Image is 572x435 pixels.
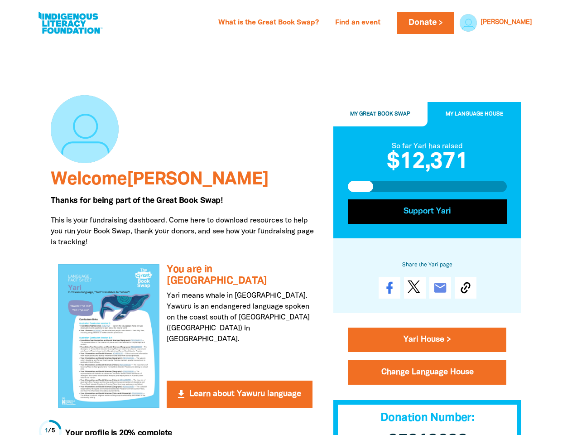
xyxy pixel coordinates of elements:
[404,277,426,299] a: Post
[176,389,187,400] i: get_app
[348,141,507,152] div: So far Yari has raised
[51,197,223,204] span: Thanks for being part of the Great Book Swap!
[213,16,324,30] a: What is the Great Book Swap?
[348,152,507,174] h2: $12,371
[350,112,410,117] span: My Great Book Swap
[429,277,451,299] a: email
[167,381,312,408] button: get_app Learn about Yawuru language
[397,12,454,34] a: Donate
[348,328,507,353] a: Yari House >
[379,277,400,299] a: Share
[455,277,476,299] button: Copy Link
[446,112,503,117] span: My Language House
[380,413,474,424] span: Donation Number:
[167,264,312,286] h3: You are in [GEOGRAPHIC_DATA]
[481,19,532,26] a: [PERSON_NAME]
[348,361,507,385] button: Change Language House
[45,428,48,434] span: 1
[433,281,447,295] i: email
[333,102,428,127] button: My Great Book Swap
[58,264,160,407] img: You are in Yari house
[330,16,386,30] a: Find an event
[51,171,269,188] span: Welcome [PERSON_NAME]
[348,260,507,270] h6: Share the Yari page
[348,199,507,224] button: Support Yari
[51,215,320,248] p: This is your fundraising dashboard. Come here to download resources to help you run your Book Swa...
[428,102,522,127] button: My Language House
